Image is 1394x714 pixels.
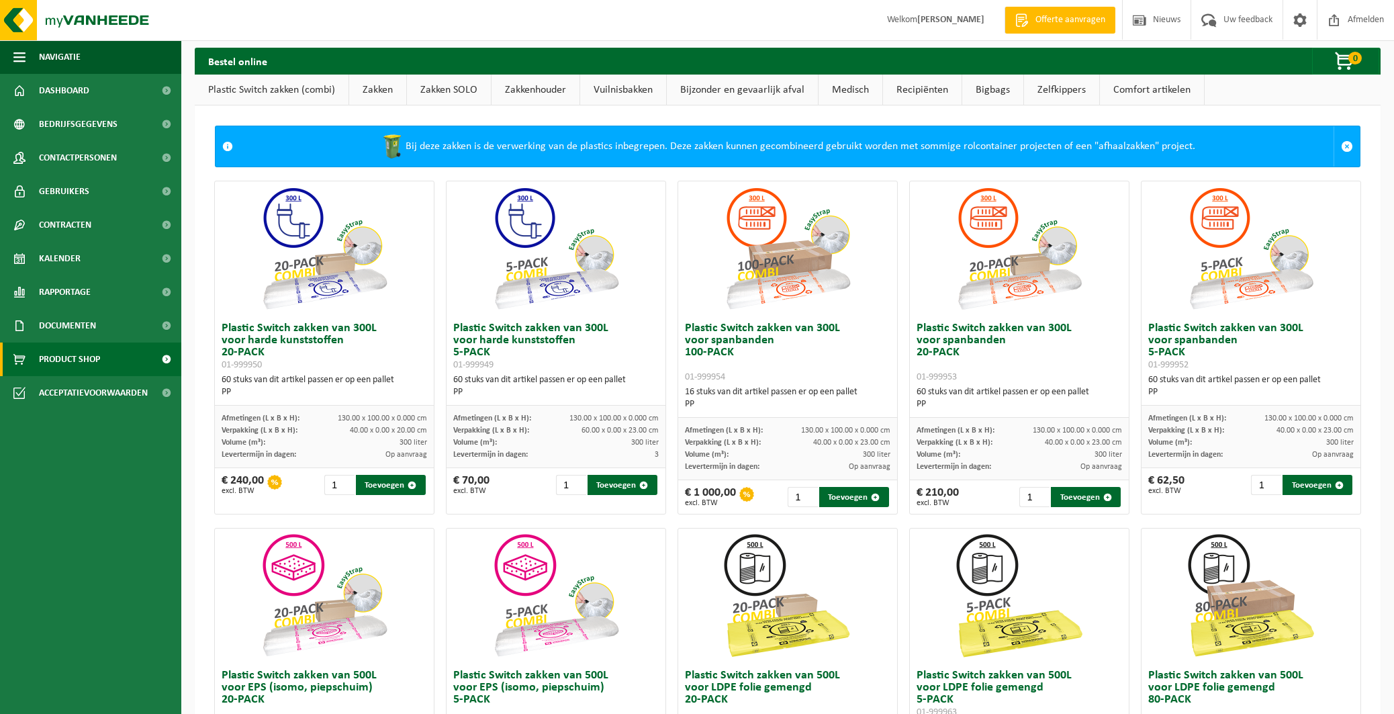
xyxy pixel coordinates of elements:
div: PP [1148,386,1354,398]
div: € 240,00 [222,475,264,495]
span: Verpakking (L x B x H): [917,439,992,447]
button: Toevoegen [819,487,889,507]
h2: Bestel online [195,48,281,74]
div: 60 stuks van dit artikel passen er op een pallet [453,374,659,398]
span: 0 [1348,52,1362,64]
a: Offerte aanvragen [1005,7,1115,34]
button: Toevoegen [588,475,657,495]
span: 130.00 x 100.00 x 0.000 cm [801,427,890,435]
span: 130.00 x 100.00 x 0.000 cm [1264,414,1354,422]
span: Verpakking (L x B x H): [685,439,761,447]
span: Navigatie [39,40,81,74]
span: Levertermijn in dagen: [917,463,991,471]
a: Bijzonder en gevaarlijk afval [667,75,818,105]
span: Gebruikers [39,175,89,208]
span: Bedrijfsgegevens [39,107,118,141]
div: € 210,00 [917,487,959,507]
span: Levertermijn in dagen: [1148,451,1223,459]
span: 130.00 x 100.00 x 0.000 cm [338,414,427,422]
span: Afmetingen (L x B x H): [1148,414,1226,422]
span: Levertermijn in dagen: [222,451,296,459]
span: 300 liter [863,451,890,459]
img: 01-999949 [489,181,623,316]
a: Recipiënten [883,75,962,105]
span: 01-999952 [1148,360,1189,370]
strong: [PERSON_NAME] [917,15,984,25]
span: Levertermijn in dagen: [685,463,759,471]
span: 40.00 x 0.00 x 23.00 cm [1045,439,1122,447]
input: 1 [788,487,818,507]
img: 01-999968 [1184,529,1318,663]
span: 01-999950 [222,360,262,370]
h3: Plastic Switch zakken van 300L voor harde kunststoffen 5-PACK [453,322,659,371]
input: 1 [556,475,586,495]
span: Offerte aanvragen [1032,13,1109,27]
div: PP [453,386,659,398]
span: excl. BTW [685,499,736,507]
img: 01-999953 [952,181,1086,316]
div: € 62,50 [1148,475,1184,495]
span: Verpakking (L x B x H): [453,427,529,435]
img: 01-999964 [721,529,855,663]
a: Zelfkippers [1024,75,1099,105]
a: Zakken SOLO [407,75,491,105]
span: Afmetingen (L x B x H): [917,427,994,435]
span: Op aanvraag [1312,451,1354,459]
span: Afmetingen (L x B x H): [685,427,763,435]
input: 1 [324,475,355,495]
span: 300 liter [631,439,659,447]
div: PP [222,386,427,398]
img: 01-999963 [952,529,1086,663]
img: 01-999950 [257,181,391,316]
span: Op aanvraag [385,451,427,459]
span: Afmetingen (L x B x H): [453,414,531,422]
span: Acceptatievoorwaarden [39,376,148,410]
div: Bij deze zakken is de verwerking van de plastics inbegrepen. Deze zakken kunnen gecombineerd gebr... [240,126,1334,167]
span: 300 liter [400,439,427,447]
span: Volume (m³): [917,451,960,459]
span: excl. BTW [453,487,490,495]
a: Sluit melding [1334,126,1360,167]
div: 16 stuks van dit artikel passen er op een pallet [685,386,890,410]
a: Comfort artikelen [1100,75,1204,105]
div: PP [685,398,890,410]
span: 3 [655,451,659,459]
span: 300 liter [1095,451,1122,459]
span: Contactpersonen [39,141,117,175]
h3: Plastic Switch zakken van 300L voor harde kunststoffen 20-PACK [222,322,427,371]
span: Op aanvraag [849,463,890,471]
span: Volume (m³): [1148,439,1192,447]
img: 01-999956 [257,529,391,663]
a: Plastic Switch zakken (combi) [195,75,348,105]
span: Volume (m³): [222,439,265,447]
span: 40.00 x 0.00 x 23.00 cm [1276,427,1354,435]
span: 01-999954 [685,372,725,382]
a: Vuilnisbakken [580,75,666,105]
a: Bigbags [962,75,1023,105]
img: 01-999954 [721,181,855,316]
img: 01-999952 [1184,181,1318,316]
div: 60 stuks van dit artikel passen er op een pallet [222,374,427,398]
button: Toevoegen [1283,475,1352,495]
span: Contracten [39,208,91,242]
span: 130.00 x 100.00 x 0.000 cm [569,414,659,422]
span: Afmetingen (L x B x H): [222,414,299,422]
span: Dashboard [39,74,89,107]
h3: Plastic Switch zakken van 300L voor spanbanden 5-PACK [1148,322,1354,371]
span: Rapportage [39,275,91,309]
div: € 1 000,00 [685,487,736,507]
span: excl. BTW [222,487,264,495]
span: 40.00 x 0.00 x 23.00 cm [813,439,890,447]
span: 60.00 x 0.00 x 23.00 cm [582,427,659,435]
span: 01-999953 [917,372,957,382]
div: € 70,00 [453,475,490,495]
span: 01-999949 [453,360,494,370]
span: 300 liter [1326,439,1354,447]
span: Volume (m³): [453,439,497,447]
button: Toevoegen [1051,487,1121,507]
span: Documenten [39,309,96,343]
span: Kalender [39,242,81,275]
button: 0 [1312,48,1379,75]
span: excl. BTW [1148,487,1184,495]
span: Levertermijn in dagen: [453,451,528,459]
